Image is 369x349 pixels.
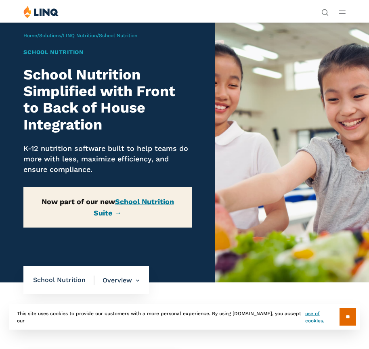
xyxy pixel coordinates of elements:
p: K-12 nutrition software built to help teams do more with less, maximize efficiency, and ensure co... [23,143,191,174]
li: Overview [94,266,139,295]
a: School Nutrition Suite → [94,197,174,217]
span: School Nutrition [99,33,137,38]
button: Open Main Menu [339,8,346,17]
img: School Nutrition Banner [215,22,369,282]
a: use of cookies. [305,310,340,324]
h1: School Nutrition [23,48,191,56]
a: Home [23,33,37,38]
h2: School Nutrition Simplified with Front to Back of House Integration [23,67,191,134]
nav: Utility Navigation [321,6,329,15]
strong: Now part of our new [42,197,174,217]
img: LINQ | K‑12 Software [23,6,59,18]
button: Open Search Bar [321,8,329,15]
a: Solutions [39,33,61,38]
div: This site uses cookies to provide our customers with a more personal experience. By using [DOMAIN... [9,304,360,330]
a: LINQ Nutrition [63,33,97,38]
span: / / / [23,33,137,38]
span: School Nutrition [33,276,94,284]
